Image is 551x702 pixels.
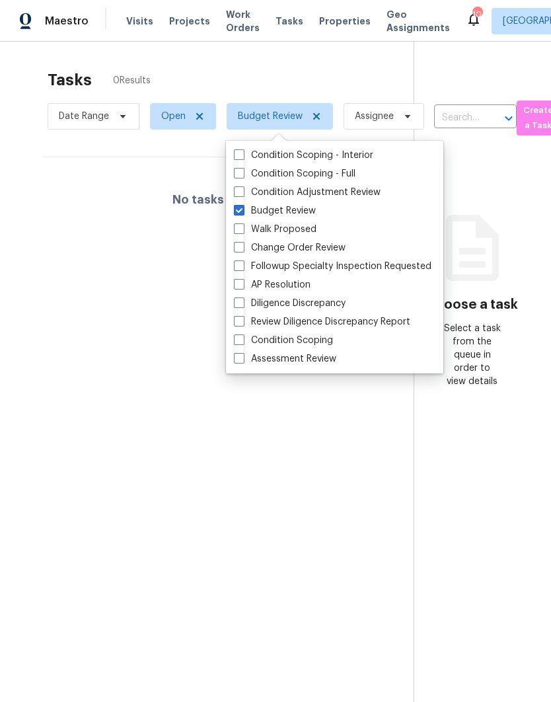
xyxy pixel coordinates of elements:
label: Condition Adjustment Review [234,186,381,199]
label: Budget Review [234,204,316,217]
span: 0 Results [113,74,151,87]
button: Open [499,109,518,128]
span: Projects [169,15,210,28]
h4: No tasks found [172,193,262,206]
label: Change Order Review [234,241,346,254]
div: 10 [472,8,482,21]
div: Select a task from the queue in order to view details [443,322,501,388]
span: Visits [126,15,153,28]
h2: Tasks [48,73,92,87]
label: Diligence Discrepancy [234,297,346,310]
h3: Choose a task [426,298,518,311]
span: Geo Assignments [386,8,450,34]
span: Assignee [355,110,394,123]
label: Review Diligence Discrepancy Report [234,315,410,329]
span: Open [161,110,186,123]
span: Properties [319,15,371,28]
label: Walk Proposed [234,223,316,236]
label: Condition Scoping - Full [234,167,355,180]
label: Assessment Review [234,352,336,366]
span: Maestro [45,15,89,28]
label: Followup Specialty Inspection Requested [234,260,431,273]
span: Tasks [275,17,303,26]
span: Date Range [59,110,109,123]
input: Search by address [434,108,480,128]
span: Work Orders [226,8,260,34]
label: AP Resolution [234,278,311,292]
label: Condition Scoping [234,334,333,347]
span: Budget Review [238,110,303,123]
label: Condition Scoping - Interior [234,149,373,162]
